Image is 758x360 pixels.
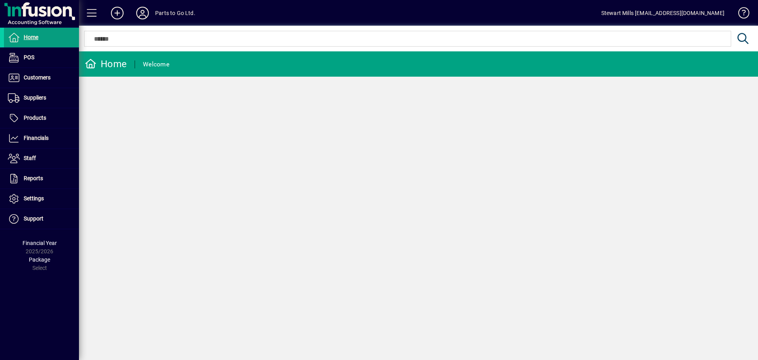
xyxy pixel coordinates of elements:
[155,7,195,19] div: Parts to Go Ltd.
[85,58,127,70] div: Home
[24,135,49,141] span: Financials
[732,2,748,27] a: Knowledge Base
[24,115,46,121] span: Products
[143,58,169,71] div: Welcome
[130,6,155,20] button: Profile
[4,88,79,108] a: Suppliers
[601,7,724,19] div: Stewart Mills [EMAIL_ADDRESS][DOMAIN_NAME]
[24,54,34,60] span: POS
[4,169,79,188] a: Reports
[4,149,79,168] a: Staff
[24,94,46,101] span: Suppliers
[24,175,43,181] span: Reports
[4,128,79,148] a: Financials
[24,215,43,222] span: Support
[24,195,44,202] span: Settings
[4,209,79,229] a: Support
[24,155,36,161] span: Staff
[4,108,79,128] a: Products
[105,6,130,20] button: Add
[23,240,57,246] span: Financial Year
[4,189,79,209] a: Settings
[24,74,51,81] span: Customers
[24,34,38,40] span: Home
[29,256,50,263] span: Package
[4,48,79,68] a: POS
[4,68,79,88] a: Customers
